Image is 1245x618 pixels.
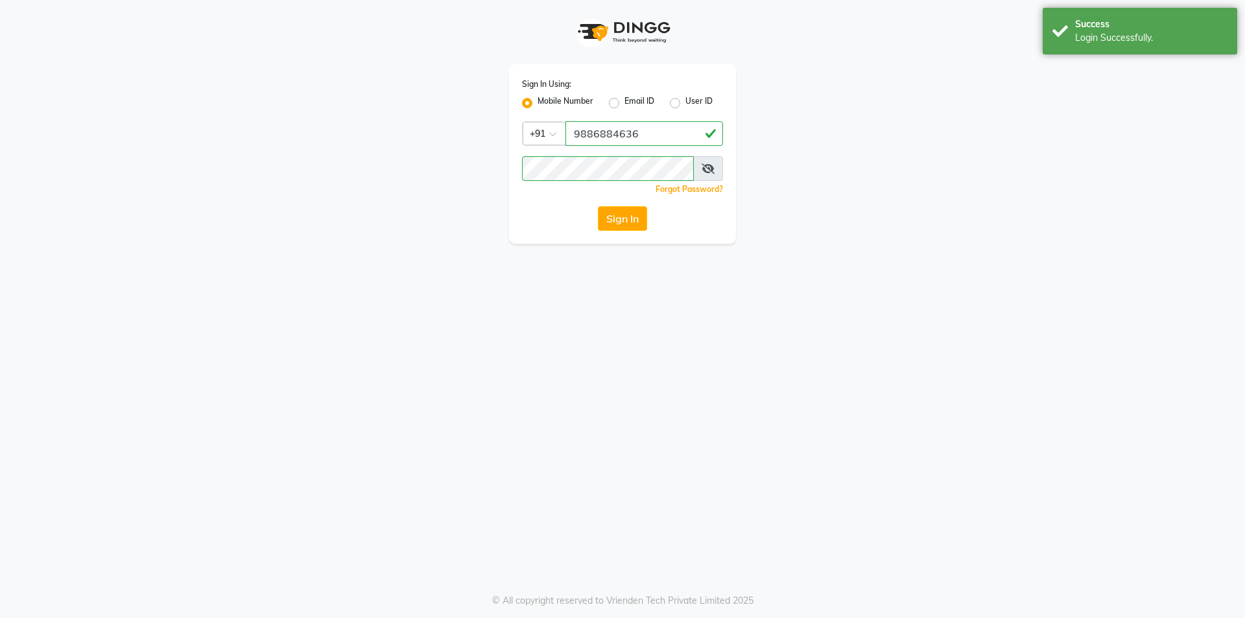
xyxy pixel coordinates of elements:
div: Success [1075,18,1227,31]
input: Username [522,156,694,181]
label: User ID [685,95,713,111]
input: Username [565,121,723,146]
button: Sign In [598,206,647,231]
label: Mobile Number [538,95,593,111]
a: Forgot Password? [656,184,723,194]
label: Sign In Using: [522,78,571,90]
label: Email ID [624,95,654,111]
div: Login Successfully. [1075,31,1227,45]
img: logo1.svg [571,13,674,51]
